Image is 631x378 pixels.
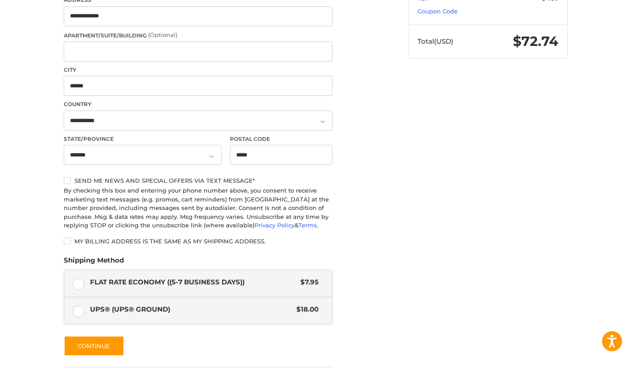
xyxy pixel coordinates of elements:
[64,255,124,270] legend: Shipping Method
[64,100,332,108] label: Country
[64,66,332,74] label: City
[418,8,458,15] a: Coupon Code
[64,135,221,143] label: State/Province
[296,277,319,288] span: $7.95
[90,277,296,288] span: Flat Rate Economy ((5-7 Business Days))
[557,354,631,378] iframe: Google Customer Reviews
[64,31,332,40] label: Apartment/Suite/Building
[148,31,177,38] small: (Optional)
[299,222,317,229] a: Terms
[64,177,332,184] label: Send me news and special offers via text message*
[418,37,453,45] span: Total (USD)
[64,336,124,356] button: Continue
[292,304,319,315] span: $18.00
[90,304,292,315] span: UPS® (UPS® Ground)
[513,33,558,49] span: $72.74
[64,238,332,245] label: My billing address is the same as my shipping address.
[230,135,332,143] label: Postal Code
[254,222,295,229] a: Privacy Policy
[64,186,332,230] div: By checking this box and entering your phone number above, you consent to receive marketing text ...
